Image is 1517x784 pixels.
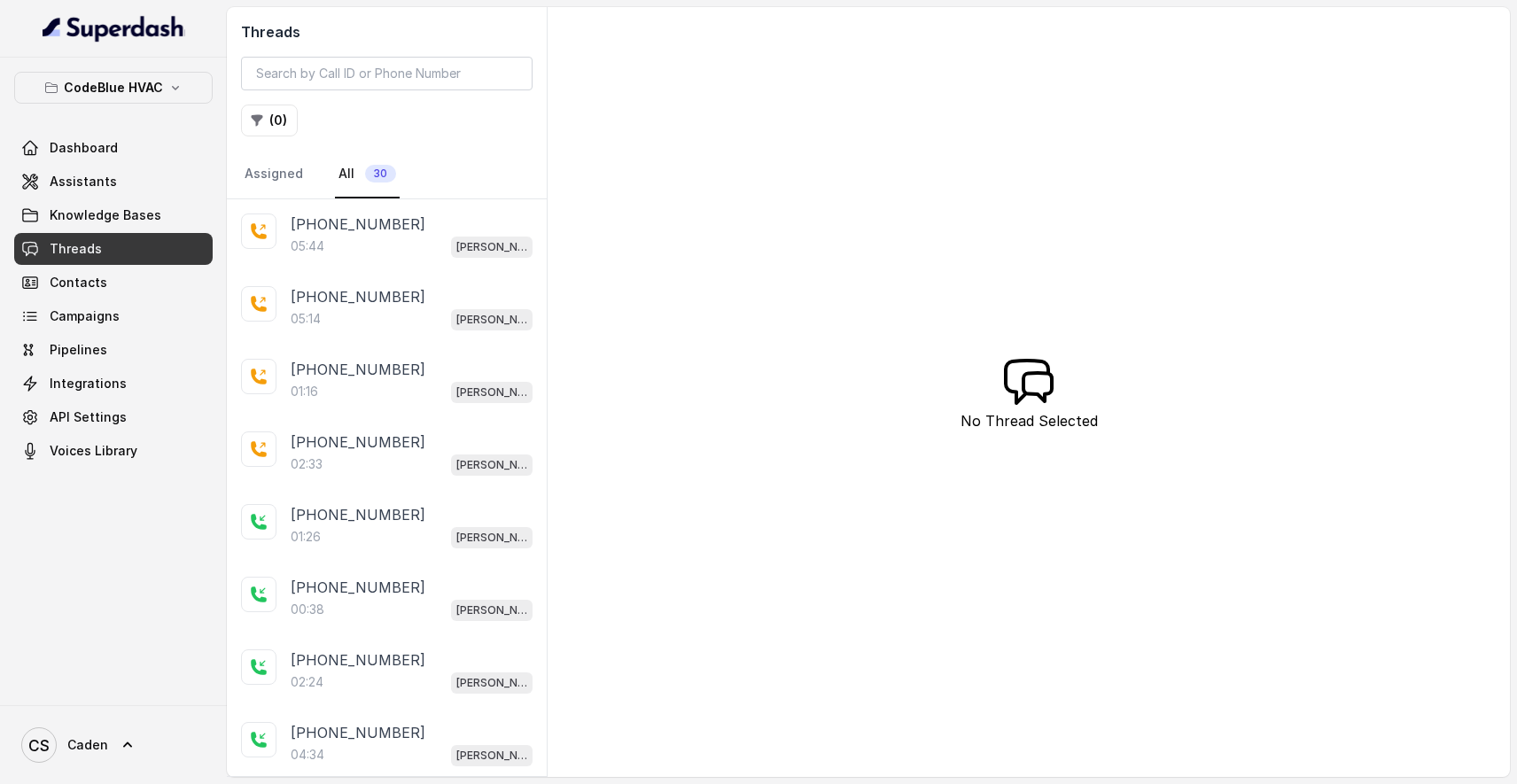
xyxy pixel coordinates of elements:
[50,173,117,190] span: Assistants
[456,456,527,474] p: [PERSON_NAME]
[50,442,137,460] span: Voices Library
[291,310,321,328] p: 05:14
[241,57,533,90] input: Search by Call ID or Phone Number
[50,240,102,258] span: Threads
[241,21,533,43] h2: Threads
[456,311,527,329] p: [PERSON_NAME]
[291,601,324,618] p: 00:38
[241,105,298,136] button: (0)
[14,435,213,467] a: Voices Library
[365,165,396,182] span: 30
[241,151,533,198] nav: Tabs
[456,747,527,765] p: [PERSON_NAME]
[961,410,1098,431] p: No Thread Selected
[14,72,213,104] button: CodeBlue HVAC
[291,673,323,691] p: 02:24
[14,132,213,164] a: Dashboard
[50,375,127,392] span: Integrations
[291,431,425,453] p: [PHONE_NUMBER]
[456,674,527,692] p: [PERSON_NAME]
[456,238,527,256] p: [PERSON_NAME]
[67,736,108,754] span: Caden
[456,529,527,547] p: [PERSON_NAME]
[28,736,50,755] text: CS
[291,528,321,546] p: 01:26
[291,649,425,671] p: [PHONE_NUMBER]
[291,237,324,255] p: 05:44
[14,233,213,265] a: Threads
[43,14,185,43] img: light.svg
[291,504,425,525] p: [PHONE_NUMBER]
[456,384,527,401] p: [PERSON_NAME]
[14,368,213,400] a: Integrations
[14,300,213,332] a: Campaigns
[291,213,425,235] p: [PHONE_NUMBER]
[291,746,324,764] p: 04:34
[14,267,213,299] a: Contacts
[14,720,213,770] a: Caden
[64,77,163,98] p: CodeBlue HVAC
[14,401,213,433] a: API Settings
[14,334,213,366] a: Pipelines
[291,383,318,400] p: 01:16
[456,602,527,619] p: [PERSON_NAME]
[50,274,107,291] span: Contacts
[14,199,213,231] a: Knowledge Bases
[50,408,127,426] span: API Settings
[50,206,161,224] span: Knowledge Bases
[291,722,425,743] p: [PHONE_NUMBER]
[291,577,425,598] p: [PHONE_NUMBER]
[50,307,120,325] span: Campaigns
[241,151,307,198] a: Assigned
[50,341,107,359] span: Pipelines
[291,455,323,473] p: 02:33
[335,151,400,198] a: All30
[291,359,425,380] p: [PHONE_NUMBER]
[291,286,425,307] p: [PHONE_NUMBER]
[14,166,213,198] a: Assistants
[50,139,118,157] span: Dashboard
